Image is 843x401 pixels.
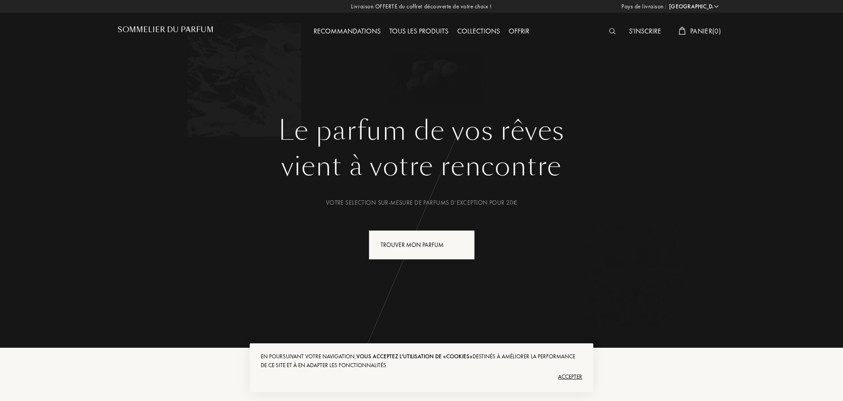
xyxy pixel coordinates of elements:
div: Collections [453,26,504,37]
h1: Sommelier du Parfum [118,26,214,34]
div: Votre selection sur-mesure de parfums d’exception pour 20€ [124,198,719,207]
div: Offrir [504,26,534,37]
div: En poursuivant votre navigation, destinés à améliorer la performance de ce site et à en adapter l... [261,352,582,370]
a: Recommandations [309,26,385,36]
div: Recommandations [309,26,385,37]
img: search_icn_white.svg [609,28,616,34]
span: vous acceptez l'utilisation de «cookies» [356,353,473,360]
div: vient à votre rencontre [124,147,719,186]
div: animation [453,235,471,253]
div: S'inscrire [625,26,666,37]
span: Panier ( 0 ) [690,26,721,36]
a: Offrir [504,26,534,36]
span: Pays de livraison : [621,2,667,11]
img: cart_white.svg [679,27,686,35]
a: S'inscrire [625,26,666,36]
h1: Le parfum de vos rêves [124,115,719,147]
a: Collections [453,26,504,36]
div: Accepter [261,370,582,384]
div: Trouver mon parfum [369,230,475,260]
a: Tous les produits [385,26,453,36]
a: Sommelier du Parfum [118,26,214,37]
a: Trouver mon parfumanimation [362,230,481,260]
div: Tous les produits [385,26,453,37]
